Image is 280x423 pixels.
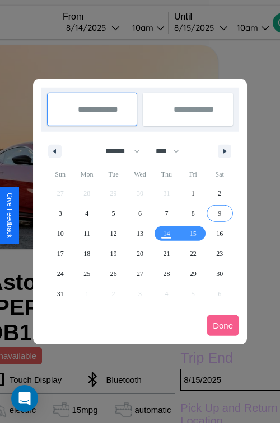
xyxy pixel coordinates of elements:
button: 5 [100,203,127,224]
button: 26 [100,264,127,284]
span: 30 [216,264,223,284]
span: 13 [137,224,143,244]
span: 27 [137,264,143,284]
button: 2 [207,183,233,203]
span: 26 [110,264,117,284]
span: 6 [138,203,142,224]
span: Mon [73,165,100,183]
span: 10 [57,224,64,244]
button: 27 [127,264,153,284]
button: 29 [180,264,206,284]
button: 30 [207,264,233,284]
span: 17 [57,244,64,264]
span: Sat [207,165,233,183]
span: 23 [216,244,223,264]
button: 9 [207,203,233,224]
span: 15 [190,224,197,244]
button: 12 [100,224,127,244]
button: 19 [100,244,127,264]
button: 3 [47,203,73,224]
div: Open Intercom Messenger [11,385,38,412]
span: Fri [180,165,206,183]
button: 10 [47,224,73,244]
span: 3 [59,203,62,224]
span: 2 [218,183,221,203]
button: 23 [207,244,233,264]
span: 29 [190,264,197,284]
span: Wed [127,165,153,183]
button: 21 [153,244,180,264]
button: 18 [73,244,100,264]
button: 1 [180,183,206,203]
span: 22 [190,244,197,264]
span: 19 [110,244,117,264]
button: 4 [73,203,100,224]
span: 24 [57,264,64,284]
button: 28 [153,264,180,284]
span: 18 [83,244,90,264]
button: 16 [207,224,233,244]
span: 28 [163,264,170,284]
span: Tue [100,165,127,183]
button: 25 [73,264,100,284]
button: 31 [47,284,73,304]
button: 11 [73,224,100,244]
button: 14 [153,224,180,244]
button: 8 [180,203,206,224]
button: 20 [127,244,153,264]
span: 11 [83,224,90,244]
button: Done [207,315,239,336]
button: 7 [153,203,180,224]
span: 25 [83,264,90,284]
button: 6 [127,203,153,224]
span: 20 [137,244,143,264]
span: 9 [218,203,221,224]
button: 22 [180,244,206,264]
span: 5 [112,203,115,224]
span: 12 [110,224,117,244]
span: Thu [153,165,180,183]
span: 31 [57,284,64,304]
button: 17 [47,244,73,264]
span: 4 [85,203,88,224]
button: 13 [127,224,153,244]
div: Give Feedback [6,193,13,238]
button: 15 [180,224,206,244]
span: 1 [192,183,195,203]
span: 8 [192,203,195,224]
button: 24 [47,264,73,284]
span: 14 [163,224,170,244]
span: 7 [165,203,168,224]
span: 21 [163,244,170,264]
span: Sun [47,165,73,183]
span: 16 [216,224,223,244]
